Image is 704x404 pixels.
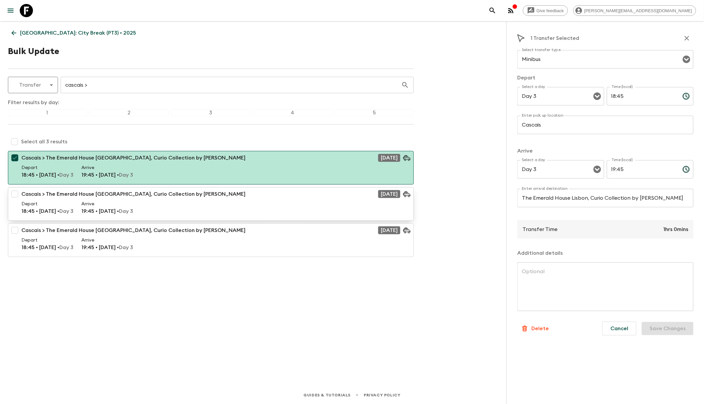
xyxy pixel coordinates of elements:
[378,190,400,198] div: [DATE]
[21,201,73,207] p: Depart
[522,225,557,233] p: Transfer Time
[522,113,564,118] label: Enter pick up location
[533,8,568,13] span: Give feedback
[81,201,133,207] p: Arrive
[581,8,696,13] span: [PERSON_NAME][EMAIL_ADDRESS][DOMAIN_NAME]
[21,190,245,198] p: Cascais > The Emerald House [GEOGRAPHIC_DATA], Curio Collection by [PERSON_NAME]
[61,76,401,94] input: e.g. "ushuaia"
[531,325,549,332] p: Delete
[21,207,73,215] p: 18:45 • [DATE] •
[4,4,17,17] button: menu
[522,186,568,191] label: Enter arrival destination
[81,164,133,171] p: Arrive
[335,109,414,116] div: 5
[680,90,693,103] button: Choose time, selected time is 6:45 PM
[517,74,693,82] p: Depart
[378,226,400,234] div: [DATE]
[119,209,133,214] span: Day 3
[21,226,245,234] p: Cascais > The Emerald House [GEOGRAPHIC_DATA], Curio Collection by [PERSON_NAME]
[607,160,677,179] input: hh:mm
[607,87,677,105] input: hh:mm
[602,322,636,335] button: Cancel
[81,237,133,244] p: Arrive
[8,151,414,185] button: Cascais > The Emerald House [GEOGRAPHIC_DATA], Curio Collection by [PERSON_NAME][DATE]Depart18:45...
[303,391,351,399] a: Guides & Tutorials
[611,157,633,163] label: Time (local)
[20,29,136,37] p: [GEOGRAPHIC_DATA]: City Break (PT3) • 2025
[8,187,414,221] button: Cascais > The Emerald House [GEOGRAPHIC_DATA], Curio Collection by [PERSON_NAME][DATE]Depart18:45...
[21,244,73,251] p: 18:45 • [DATE] •
[21,171,73,179] p: 18:45 • [DATE] •
[8,99,414,106] p: Filter results by day:
[593,92,602,101] button: Open
[90,109,169,116] div: 2
[663,225,688,233] p: 1hrs 0mins
[8,26,140,40] a: [GEOGRAPHIC_DATA]: City Break (PT3) • 2025
[81,207,133,215] p: 19:45 • [DATE] •
[8,76,58,94] div: Transfer
[21,237,73,244] p: Depart
[517,249,693,257] p: Additional details
[680,163,693,176] button: Choose time, selected time is 7:45 PM
[59,172,73,178] span: Day 3
[522,84,545,90] label: Select a day
[119,245,133,250] span: Day 3
[517,147,693,155] p: Arrive
[523,5,568,16] a: Give feedback
[59,245,73,250] span: Day 3
[81,171,133,179] p: 19:45 • [DATE] •
[81,244,133,251] p: 19:45 • [DATE] •
[573,5,696,16] div: [PERSON_NAME][EMAIL_ADDRESS][DOMAIN_NAME]
[364,391,400,399] a: Privacy Policy
[611,84,633,90] label: Time (local)
[8,223,414,257] button: Cascais > The Emerald House [GEOGRAPHIC_DATA], Curio Collection by [PERSON_NAME][DATE]Depart18:45...
[59,209,73,214] span: Day 3
[486,4,499,17] button: search adventures
[522,47,561,53] label: Select transfer type
[119,172,133,178] span: Day 3
[21,164,73,171] p: Depart
[21,138,67,146] p: Select all 3 results
[682,55,691,64] button: Open
[8,45,59,58] h1: Bulk Update
[253,109,332,116] div: 4
[8,109,87,116] div: 1
[530,34,579,42] p: 1 Transfer Selected
[171,109,250,116] div: 3
[517,322,552,335] button: Delete
[21,154,245,162] p: Cascais > The Emerald House [GEOGRAPHIC_DATA], Curio Collection by [PERSON_NAME]
[593,165,602,174] button: Open
[522,157,545,163] label: Select a day
[378,154,400,162] div: [DATE]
